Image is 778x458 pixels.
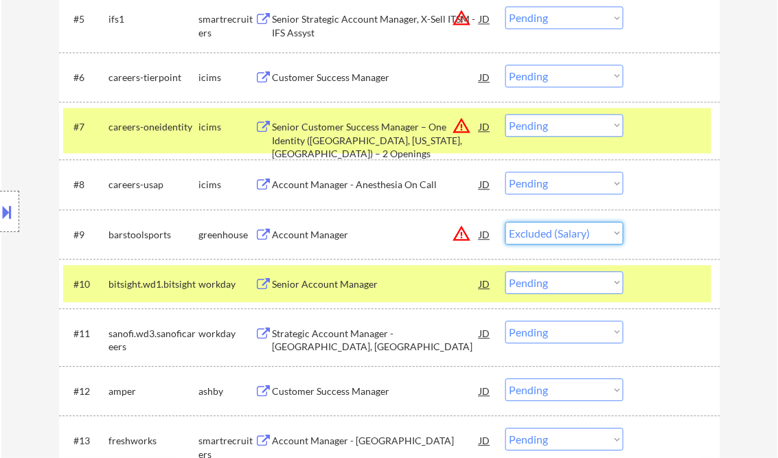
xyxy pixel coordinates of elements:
div: icims [199,71,255,84]
div: sanofi.wd3.sanoficareers [109,327,199,354]
div: freshworks [109,434,199,448]
div: Customer Success Manager [273,385,480,398]
div: Senior Strategic Account Manager, X-Sell ITSM - IFS Assyst [273,12,480,39]
button: warning_amber [453,116,472,135]
div: amper [109,385,199,398]
div: smartrecruiters [199,12,255,39]
div: JD [479,321,492,345]
div: #6 [74,71,98,84]
div: JD [479,378,492,403]
button: warning_amber [453,8,472,27]
button: warning_amber [453,224,472,243]
div: #12 [74,385,98,398]
div: Account Manager - Anesthesia On Call [273,178,480,192]
div: JD [479,172,492,196]
div: Account Manager - [GEOGRAPHIC_DATA] [273,434,480,448]
div: JD [479,271,492,296]
div: Customer Success Manager [273,71,480,84]
div: JD [479,65,492,89]
div: JD [479,114,492,139]
div: ashby [199,385,255,398]
div: careers-tierpoint [109,71,199,84]
div: Strategic Account Manager - [GEOGRAPHIC_DATA], [GEOGRAPHIC_DATA] [273,327,480,354]
div: JD [479,428,492,453]
div: #13 [74,434,98,448]
div: Senior Account Manager [273,277,480,291]
div: JD [479,6,492,31]
div: Senior Customer Success Manager – One Identity ([GEOGRAPHIC_DATA], [US_STATE], [GEOGRAPHIC_DATA])... [273,120,480,161]
div: JD [479,222,492,247]
div: #5 [74,12,98,26]
div: Account Manager [273,228,480,242]
div: ifs1 [109,12,199,26]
